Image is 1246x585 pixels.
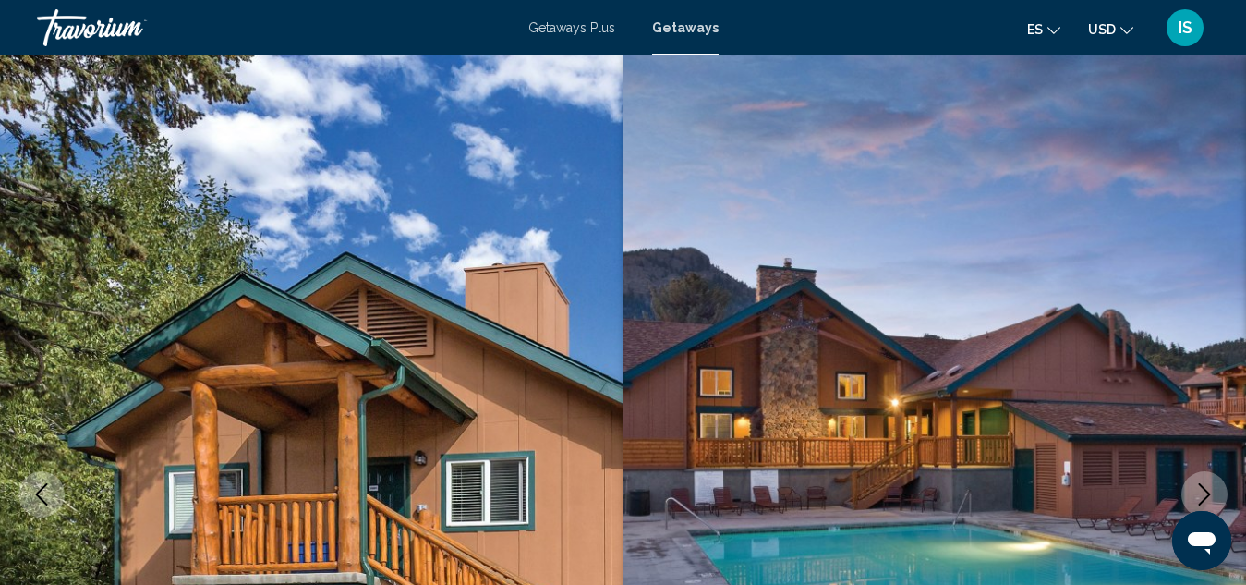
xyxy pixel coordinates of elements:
span: es [1027,22,1043,37]
button: Change language [1027,16,1060,43]
a: Getaways Plus [528,20,615,35]
a: Getaways [652,20,719,35]
button: Previous image [18,471,65,518]
a: Travorium [37,9,510,46]
button: Next image [1181,471,1228,518]
button: Change currency [1088,16,1133,43]
span: IS [1179,18,1192,37]
span: USD [1088,22,1116,37]
button: User Menu [1161,8,1209,47]
iframe: Button to launch messaging window [1172,511,1231,570]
